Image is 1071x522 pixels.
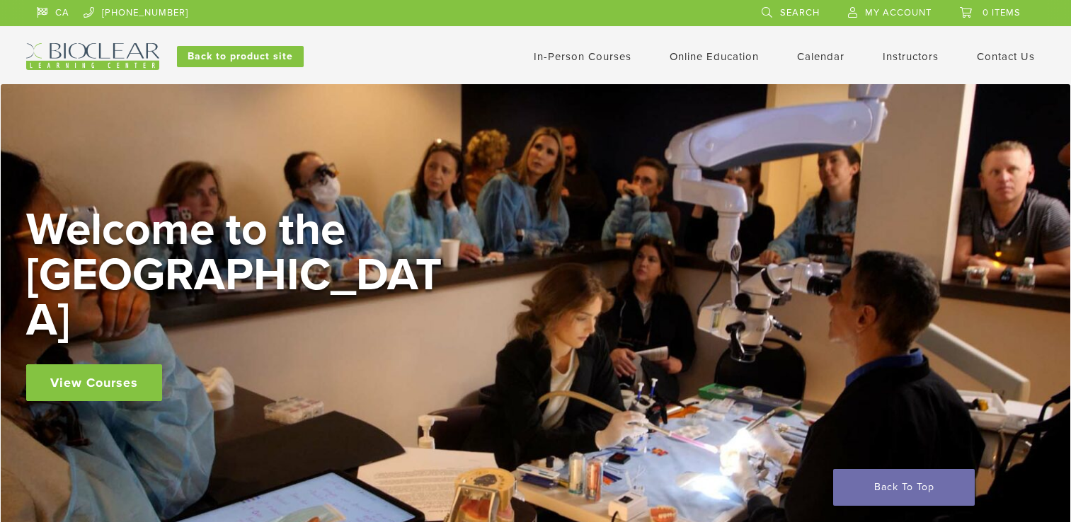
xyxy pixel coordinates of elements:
a: View Courses [26,364,162,401]
a: Online Education [670,50,759,63]
a: In-Person Courses [534,50,631,63]
img: Bioclear [26,43,159,70]
a: Back To Top [833,469,975,506]
span: 0 items [983,7,1021,18]
a: Calendar [797,50,844,63]
h2: Welcome to the [GEOGRAPHIC_DATA] [26,207,451,343]
a: Instructors [883,50,939,63]
span: My Account [865,7,932,18]
span: Search [780,7,820,18]
a: Contact Us [977,50,1035,63]
a: Back to product site [177,46,304,67]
